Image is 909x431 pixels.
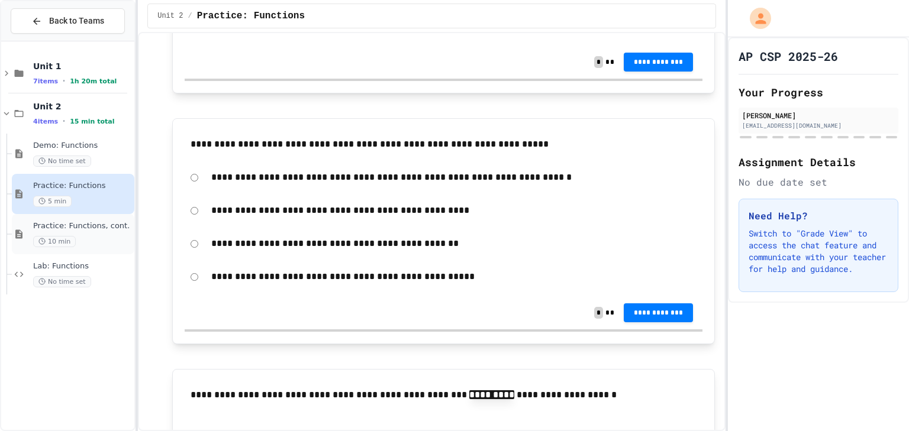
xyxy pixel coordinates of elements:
p: Switch to "Grade View" to access the chat feature and communicate with your teacher for help and ... [749,228,888,275]
h1: AP CSP 2025-26 [739,48,838,64]
h3: Need Help? [749,209,888,223]
span: Unit 1 [33,61,132,72]
div: [PERSON_NAME] [742,110,895,121]
h2: Your Progress [739,84,898,101]
span: Practice: Functions [197,9,305,23]
button: Back to Teams [11,8,125,34]
span: 10 min [33,236,76,247]
span: 5 min [33,196,72,207]
span: No time set [33,276,91,287]
span: 1h 20m total [70,77,117,85]
span: 15 min total [70,118,114,125]
span: Unit 2 [157,11,183,21]
div: No due date set [739,175,898,189]
div: My Account [737,5,774,32]
span: Demo: Functions [33,141,132,151]
span: Lab: Functions [33,261,132,271]
span: No time set [33,155,91,167]
span: Practice: Functions, cont. [33,221,132,231]
span: Back to Teams [49,15,104,27]
span: 7 items [33,77,58,85]
span: • [63,76,65,86]
span: / [188,11,192,21]
span: Unit 2 [33,101,132,112]
h2: Assignment Details [739,154,898,170]
span: 4 items [33,118,58,125]
div: [EMAIL_ADDRESS][DOMAIN_NAME] [742,121,895,130]
span: • [63,116,65,126]
span: Practice: Functions [33,181,132,191]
